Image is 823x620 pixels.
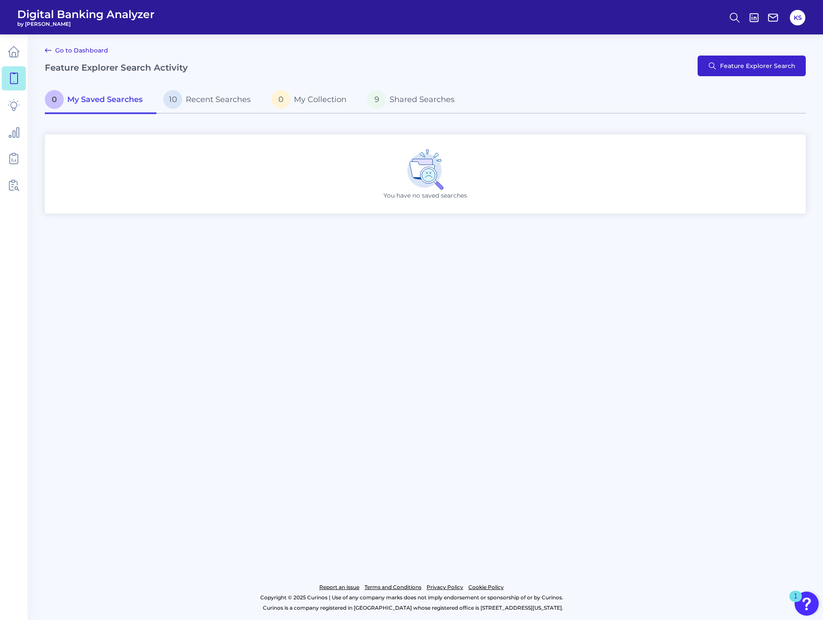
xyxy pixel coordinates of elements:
[45,45,108,56] a: Go to Dashboard
[17,21,155,27] span: by [PERSON_NAME]
[698,56,806,76] button: Feature Explorer Search
[360,87,468,114] a: 9Shared Searches
[45,90,64,109] span: 0
[42,592,781,603] p: Copyright © 2025 Curinos | Use of any company marks does not imply endorsement or sponsorship of ...
[468,582,504,592] a: Cookie Policy
[45,87,156,114] a: 0My Saved Searches
[365,582,421,592] a: Terms and Conditions
[794,596,798,608] div: 1
[294,95,346,104] span: My Collection
[720,62,795,69] span: Feature Explorer Search
[795,592,819,616] button: Open Resource Center, 1 new notification
[17,8,155,21] span: Digital Banking Analyzer
[67,95,143,104] span: My Saved Searches
[319,582,359,592] a: Report an issue
[390,95,455,104] span: Shared Searches
[45,603,781,613] p: Curinos is a company registered in [GEOGRAPHIC_DATA] whose registered office is [STREET_ADDRESS][...
[163,90,182,109] span: 10
[45,62,188,73] h2: Feature Explorer Search Activity
[156,87,265,114] a: 10Recent Searches
[45,134,806,214] div: You have no saved searches
[186,95,251,104] span: Recent Searches
[367,90,386,109] span: 9
[427,582,463,592] a: Privacy Policy
[790,10,805,25] button: KS
[271,90,290,109] span: 0
[265,87,360,114] a: 0My Collection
